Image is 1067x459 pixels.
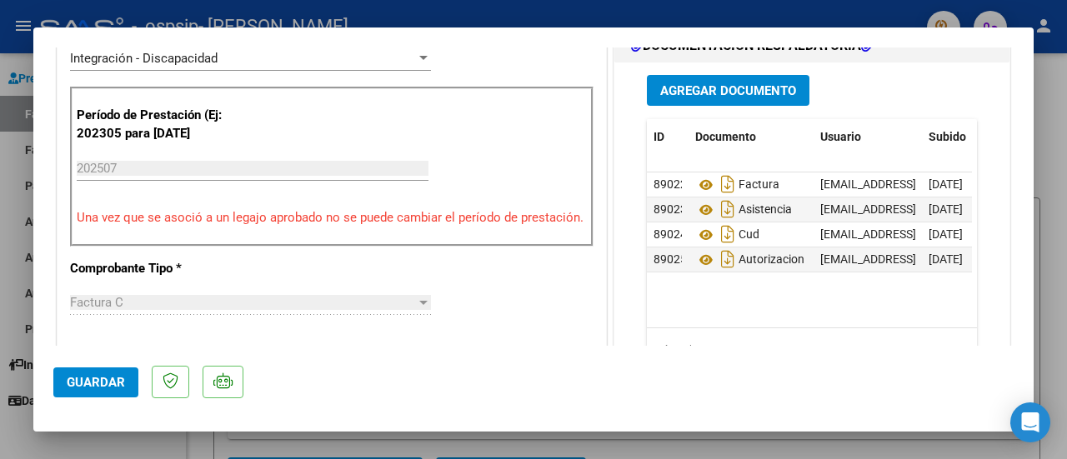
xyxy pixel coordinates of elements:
span: [DATE] [929,227,963,241]
button: Agregar Documento [647,75,809,106]
p: Una vez que se asoció a un legajo aprobado no se puede cambiar el período de prestación. [77,208,587,227]
p: Comprobante Tipo * [70,259,227,278]
span: 89023 [654,202,687,216]
datatable-header-cell: Subido [922,119,1005,155]
p: Punto de Venta [70,343,227,362]
span: Integración - Discapacidad [70,51,218,66]
span: Guardar [67,375,125,390]
span: Autorizacion [695,253,804,267]
span: Agregar Documento [660,83,796,98]
span: ID [654,130,664,143]
span: Asistencia [695,203,792,217]
datatable-header-cell: Documento [689,119,814,155]
span: 89024 [654,227,687,241]
span: 89022 [654,177,687,191]
datatable-header-cell: Usuario [814,119,922,155]
div: Open Intercom Messenger [1010,402,1050,442]
span: Subido [929,130,966,143]
i: Descargar documento [717,246,739,272]
datatable-header-cell: ID [647,119,689,155]
button: Guardar [53,367,138,397]
div: DOCUMENTACIÓN RESPALDATORIA [614,62,1009,408]
div: 4 total [647,328,977,370]
span: 89025 [654,252,687,266]
span: Cud [695,228,759,242]
span: Usuario [820,130,861,143]
span: [DATE] [929,202,963,216]
i: Descargar documento [717,196,739,222]
span: Documento [695,130,756,143]
span: Factura [695,178,779,192]
span: [DATE] [929,177,963,191]
i: Descargar documento [717,221,739,247]
span: Factura C [70,295,123,310]
i: Descargar documento [717,171,739,197]
p: Período de Prestación (Ej: 202305 para [DATE] [77,106,230,143]
span: [DATE] [929,252,963,266]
